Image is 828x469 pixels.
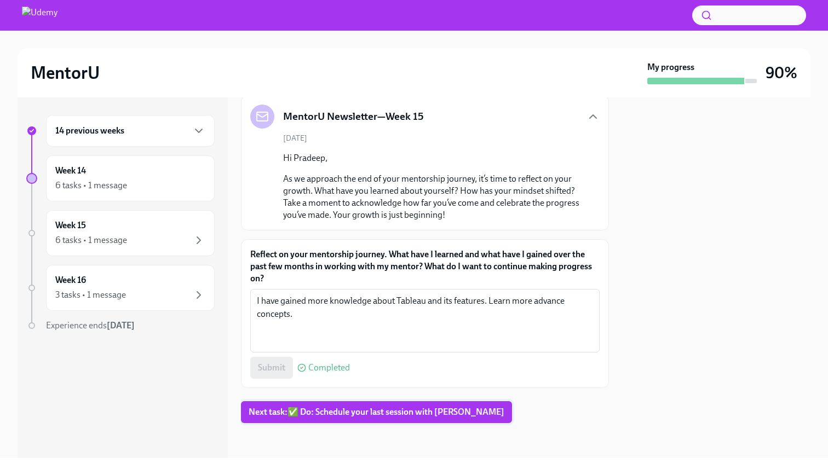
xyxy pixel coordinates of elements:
[26,210,215,256] a: Week 156 tasks • 1 message
[283,152,582,164] p: Hi Pradeep,
[283,133,307,143] span: [DATE]
[46,115,215,147] div: 14 previous weeks
[22,7,58,24] img: Udemy
[55,165,86,177] h6: Week 14
[766,63,797,83] h3: 90%
[55,289,126,301] div: 3 tasks • 1 message
[26,155,215,201] a: Week 146 tasks • 1 message
[283,173,582,221] p: As we approach the end of your mentorship journey, it’s time to reflect on your growth. What have...
[308,363,350,372] span: Completed
[107,320,135,331] strong: [DATE]
[647,61,694,73] strong: My progress
[31,62,100,84] h2: MentorU
[55,219,86,231] h6: Week 15
[55,274,86,286] h6: Week 16
[283,109,423,124] h5: MentorU Newsletter—Week 15
[26,265,215,311] a: Week 163 tasks • 1 message
[249,407,504,418] span: Next task : ✅ Do: Schedule your last session with [PERSON_NAME]
[241,401,512,423] button: Next task:✅ Do: Schedule your last session with [PERSON_NAME]
[55,125,124,137] h6: 14 previous weeks
[55,234,127,246] div: 6 tasks • 1 message
[257,294,593,347] textarea: I have gained more knowledge about Tableau and its features. Learn more advance concepts.
[250,248,600,285] label: Reflect on your mentorship journey. What have I learned and what have I gained over the past few ...
[46,320,135,331] span: Experience ends
[55,180,127,192] div: 6 tasks • 1 message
